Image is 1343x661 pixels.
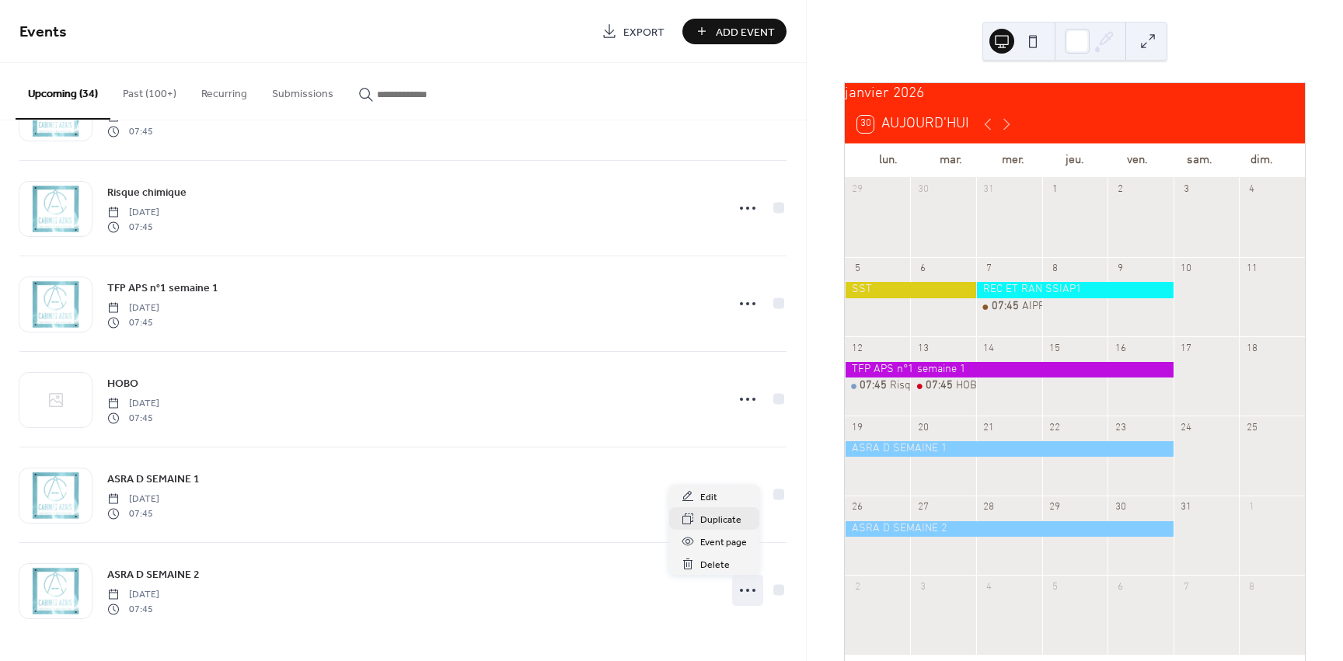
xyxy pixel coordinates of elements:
[1245,580,1259,594] div: 8
[1113,263,1127,277] div: 9
[857,144,919,177] div: lun.
[1113,342,1127,356] div: 16
[1048,263,1062,277] div: 8
[1168,144,1230,177] div: sam.
[107,411,159,425] span: 07:45
[916,263,930,277] div: 6
[107,374,138,392] a: HOBO
[916,580,930,594] div: 3
[107,280,218,297] span: TFP APS n°1 semaine 1
[845,282,976,297] div: SST
[1179,183,1193,197] div: 3
[982,422,996,436] div: 21
[850,183,864,197] div: 29
[700,557,730,573] span: Delete
[1245,422,1259,436] div: 25
[107,376,138,392] span: HOBO
[982,342,996,356] div: 14
[982,580,996,594] div: 4
[956,378,984,394] div: HOBO
[1245,342,1259,356] div: 18
[1113,501,1127,515] div: 30
[1106,144,1168,177] div: ven.
[107,492,159,506] span: [DATE]
[1048,342,1062,356] div: 15
[850,580,864,594] div: 2
[107,506,159,520] span: 07:45
[845,362,1174,377] div: TFP APS n°1 semaine 1
[1245,263,1259,277] div: 11
[700,534,747,551] span: Event page
[852,112,975,137] button: 30Aujourd'hui
[1179,263,1193,277] div: 10
[590,19,676,44] a: Export
[1022,299,1045,315] div: AIPR
[976,299,1042,315] div: AIPR
[107,567,200,583] span: ASRA D SEMAINE 2
[107,470,200,488] a: ASRA D SEMAINE 1
[260,63,346,118] button: Submissions
[890,378,969,394] div: Risque chimique
[107,602,159,616] span: 07:45
[1179,501,1193,515] div: 31
[1179,580,1193,594] div: 7
[992,299,1022,315] span: 07:45
[1048,580,1062,594] div: 5
[976,282,1174,297] div: REC ET RAN SSIAP1
[107,588,159,602] span: [DATE]
[107,301,159,315] span: [DATE]
[850,263,864,277] div: 5
[916,342,930,356] div: 13
[845,441,1174,457] div: ASRA D SEMAINE 1
[1113,580,1127,594] div: 6
[700,489,717,506] span: Edit
[919,144,982,177] div: mar.
[982,183,996,197] div: 31
[1044,144,1106,177] div: jeu.
[1048,422,1062,436] div: 22
[1048,183,1062,197] div: 1
[1113,422,1127,436] div: 23
[716,24,775,40] span: Add Event
[107,220,159,234] span: 07:45
[1245,183,1259,197] div: 4
[189,63,260,118] button: Recurring
[107,279,218,297] a: TFP APS n°1 semaine 1
[107,397,159,411] span: [DATE]
[682,19,787,44] button: Add Event
[107,565,200,583] a: ASRA D SEMAINE 2
[845,83,1305,106] div: janvier 2026
[845,378,911,394] div: Risque chimique
[845,521,1174,537] div: ASRA D SEMAINE 2
[1179,342,1193,356] div: 17
[926,378,956,394] span: 07:45
[1245,501,1259,515] div: 1
[1179,422,1193,436] div: 24
[916,501,930,515] div: 27
[850,501,864,515] div: 26
[916,422,930,436] div: 20
[982,501,996,515] div: 28
[107,185,187,201] span: Risque chimique
[107,315,159,329] span: 07:45
[623,24,665,40] span: Export
[916,183,930,197] div: 30
[850,422,864,436] div: 19
[982,263,996,277] div: 7
[850,342,864,356] div: 12
[110,63,189,118] button: Past (100+)
[1048,501,1062,515] div: 29
[1230,144,1292,177] div: dim.
[982,144,1044,177] div: mer.
[16,63,110,120] button: Upcoming (34)
[107,124,159,138] span: 07:45
[1113,183,1127,197] div: 2
[860,378,890,394] span: 07:45
[910,378,976,394] div: HOBO
[107,471,200,488] span: ASRA D SEMAINE 1
[107,206,159,220] span: [DATE]
[19,17,67,47] span: Events
[700,512,741,528] span: Duplicate
[107,183,187,201] a: Risque chimique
